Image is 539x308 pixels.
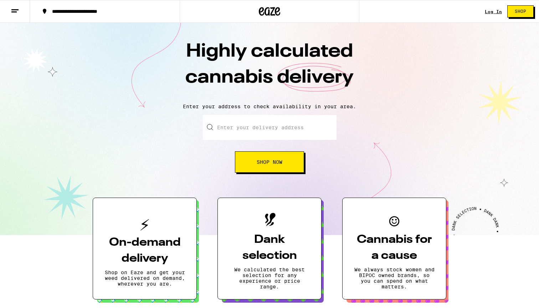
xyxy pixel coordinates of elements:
[104,235,185,267] h3: On-demand delivery
[7,104,532,109] p: Enter your address to check availability in your area.
[229,267,310,289] p: We calculated the best selection for any experience or price range.
[502,5,539,17] a: Shop
[257,160,282,165] span: Shop Now
[217,198,322,299] button: Dank selectionWe calculated the best selection for any experience or price range.
[203,115,337,140] input: Enter your delivery address
[145,39,394,98] h1: Highly calculated cannabis delivery
[235,151,304,173] button: Shop Now
[93,198,197,299] button: On-demand deliveryShop on Eaze and get your weed delivered on demand, wherever you are.
[342,198,446,299] button: Cannabis for a causeWe always stock women and BIPOC owned brands, so you can spend on what matters.
[515,9,526,14] span: Shop
[229,232,310,264] h3: Dank selection
[507,5,534,17] button: Shop
[354,267,435,289] p: We always stock women and BIPOC owned brands, so you can spend on what matters.
[485,9,502,14] a: Log In
[354,232,435,264] h3: Cannabis for a cause
[104,270,185,287] p: Shop on Eaze and get your weed delivered on demand, wherever you are.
